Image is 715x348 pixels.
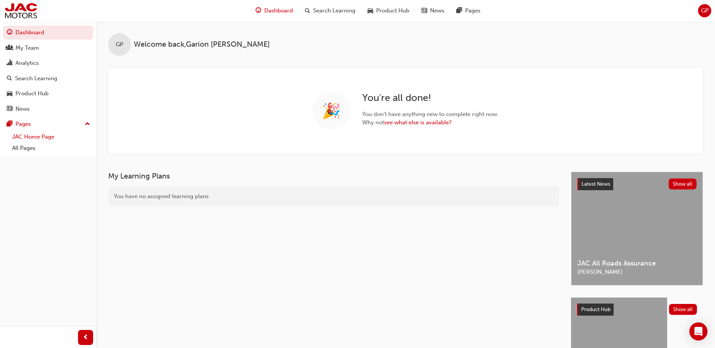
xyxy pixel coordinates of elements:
button: GP [698,4,711,17]
div: Analytics [15,59,39,67]
span: people-icon [7,45,12,52]
span: car-icon [367,6,373,15]
span: Product Hub [581,306,611,313]
a: news-iconNews [415,3,450,18]
span: Welcome back , Garion [PERSON_NAME] [134,40,270,49]
span: prev-icon [83,333,89,342]
div: My Team [15,44,39,52]
span: search-icon [305,6,310,15]
span: GP [701,6,709,15]
h3: My Learning Plans [108,172,559,180]
a: JAC Home Page [9,131,93,143]
span: Why not [362,118,499,127]
div: Pages [15,120,31,128]
img: jac-portal [4,2,38,19]
a: My Team [3,41,93,55]
a: pages-iconPages [450,3,487,18]
span: 🎉 [322,107,341,115]
a: Analytics [3,56,93,70]
button: Pages [3,117,93,131]
span: Latest News [582,181,610,187]
a: Latest NewsShow all [577,178,697,190]
a: car-iconProduct Hub [361,3,415,18]
a: Dashboard [3,26,93,40]
span: guage-icon [7,29,12,36]
button: DashboardMy TeamAnalyticsSearch LearningProduct HubNews [3,24,93,117]
span: guage-icon [256,6,261,15]
span: pages-icon [456,6,462,15]
span: Product Hub [376,6,409,15]
button: Show all [669,179,697,189]
span: You don ' t have anything new to complete right now. [362,110,499,119]
a: Product Hub [3,87,93,101]
a: Product HubShow all [577,304,697,316]
div: Product Hub [15,89,49,98]
span: News [430,6,444,15]
a: Latest NewsShow allJAC All Roads Assurance[PERSON_NAME] [571,172,703,285]
span: Dashboard [264,6,293,15]
h2: You ' re all done! [362,92,499,104]
span: Pages [465,6,481,15]
span: news-icon [7,106,12,113]
button: Show all [669,304,697,315]
span: car-icon [7,90,12,97]
div: You have no assigned learning plans [108,186,559,206]
span: [PERSON_NAME] [577,268,697,276]
span: news-icon [421,6,427,15]
a: News [3,102,93,116]
span: JAC All Roads Assurance [577,259,697,268]
a: see what else is available? [384,119,452,126]
div: Search Learning [15,74,57,83]
a: search-iconSearch Learning [299,3,361,18]
span: up-icon [85,119,90,129]
a: guage-iconDashboard [250,3,299,18]
div: Open Intercom Messenger [689,322,707,340]
span: pages-icon [7,121,12,128]
div: News [15,105,30,113]
span: GP [116,40,123,49]
a: All Pages [9,142,93,154]
span: chart-icon [7,60,12,67]
span: search-icon [7,75,12,82]
span: Search Learning [313,6,355,15]
a: Search Learning [3,72,93,85]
